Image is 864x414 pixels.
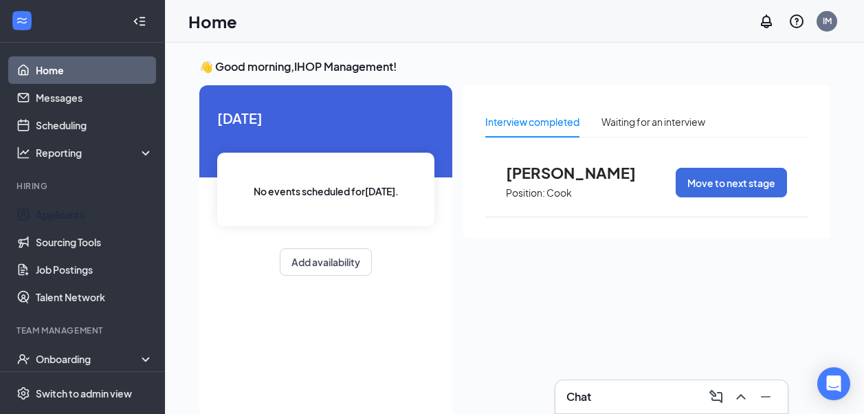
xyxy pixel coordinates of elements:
svg: QuestionInfo [788,13,805,30]
button: ChevronUp [730,386,752,408]
a: Scheduling [36,111,153,139]
a: Home [36,56,153,84]
svg: ComposeMessage [708,389,724,405]
h1: Home [188,10,237,33]
span: No events scheduled for [DATE] . [254,184,399,199]
div: Switch to admin view [36,386,132,400]
button: Minimize [755,386,777,408]
svg: ChevronUp [733,389,749,405]
div: Waiting for an interview [601,114,705,129]
svg: Settings [16,386,30,400]
div: Open Intercom Messenger [817,367,850,400]
h3: 👋 Good morning, IHOP Management ! [199,59,830,74]
div: IM [823,15,832,27]
svg: Minimize [757,389,774,405]
svg: Analysis [16,146,30,160]
a: Job Postings [36,256,153,283]
span: [PERSON_NAME] [506,164,657,182]
div: Hiring [16,180,151,192]
div: Reporting [36,146,154,160]
a: Sourcing Tools [36,228,153,256]
p: Position: [506,186,545,199]
a: Applicants [36,201,153,228]
svg: UserCheck [16,352,30,366]
a: Messages [36,84,153,111]
div: Onboarding [36,352,142,366]
button: ComposeMessage [705,386,727,408]
div: Interview completed [485,114,579,129]
span: [DATE] [217,107,434,129]
a: Talent Network [36,283,153,311]
p: Cook [546,186,572,199]
svg: Notifications [758,13,775,30]
h3: Chat [566,389,591,404]
svg: Collapse [133,14,146,28]
button: Move to next stage [676,168,787,197]
button: Add availability [280,248,372,276]
div: Team Management [16,325,151,336]
svg: WorkstreamLogo [15,14,29,28]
